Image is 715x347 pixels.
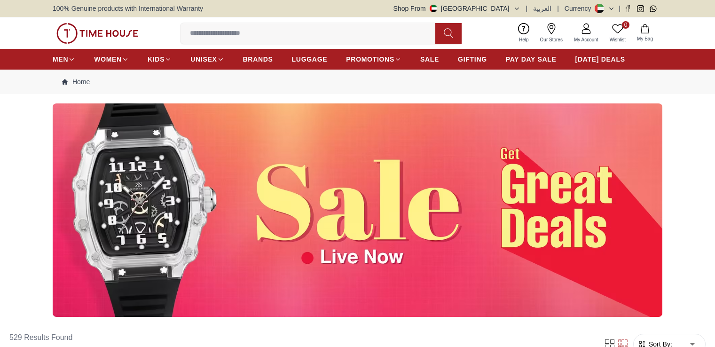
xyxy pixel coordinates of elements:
button: العربية [533,4,551,13]
a: Facebook [624,5,631,12]
span: Our Stores [536,36,566,43]
span: | [557,4,559,13]
span: UNISEX [190,55,217,64]
div: Currency [565,4,595,13]
span: 100% Genuine products with International Warranty [53,4,203,13]
span: PAY DAY SALE [506,55,557,64]
a: SALE [420,51,439,68]
img: United Arab Emirates [430,5,437,12]
a: LUGGAGE [292,51,328,68]
span: | [619,4,621,13]
a: KIDS [148,51,172,68]
a: UNISEX [190,51,224,68]
span: Wishlist [606,36,629,43]
a: Our Stores [534,21,568,45]
span: | [526,4,528,13]
span: Help [515,36,533,43]
span: BRANDS [243,55,273,64]
nav: Breadcrumb [53,70,662,94]
span: SALE [420,55,439,64]
a: Instagram [637,5,644,12]
a: GIFTING [458,51,487,68]
a: MEN [53,51,75,68]
a: BRANDS [243,51,273,68]
span: WOMEN [94,55,122,64]
a: Home [62,77,90,87]
span: GIFTING [458,55,487,64]
a: PAY DAY SALE [506,51,557,68]
a: Whatsapp [650,5,657,12]
span: KIDS [148,55,165,64]
button: Shop From[GEOGRAPHIC_DATA] [393,4,520,13]
a: WOMEN [94,51,129,68]
span: My Bag [633,35,657,42]
span: My Account [570,36,602,43]
a: Help [513,21,534,45]
span: 0 [622,21,629,29]
a: [DATE] DEALS [575,51,625,68]
a: PROMOTIONS [346,51,401,68]
span: PROMOTIONS [346,55,394,64]
span: LUGGAGE [292,55,328,64]
button: My Bag [631,22,659,44]
span: MEN [53,55,68,64]
img: ... [53,103,662,317]
a: 0Wishlist [604,21,631,45]
span: [DATE] DEALS [575,55,625,64]
img: ... [56,23,138,44]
